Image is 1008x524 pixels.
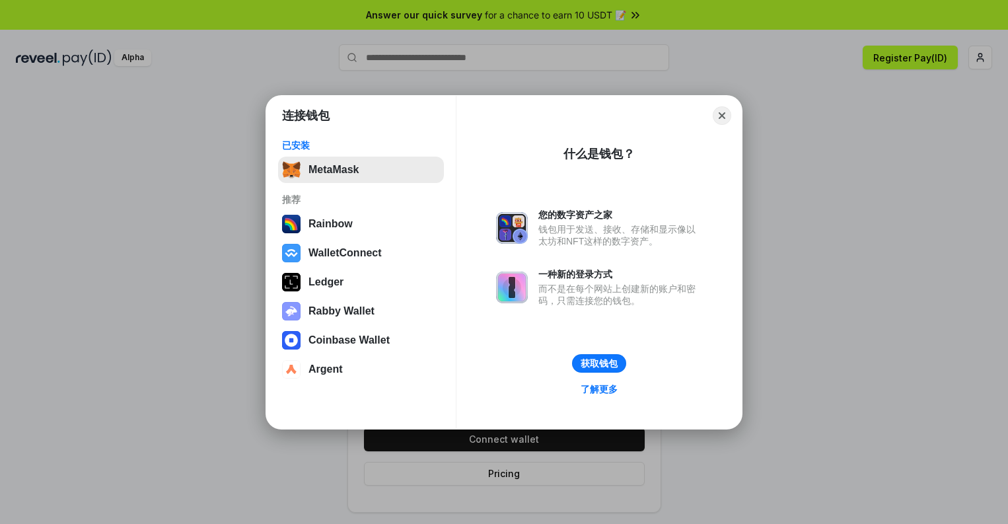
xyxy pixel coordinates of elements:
div: Argent [308,363,343,375]
div: 您的数字资产之家 [538,209,702,221]
div: MetaMask [308,164,359,176]
div: 钱包用于发送、接收、存储和显示像以太坊和NFT这样的数字资产。 [538,223,702,247]
img: svg+xml,%3Csvg%20xmlns%3D%22http%3A%2F%2Fwww.w3.org%2F2000%2Fsvg%22%20fill%3D%22none%22%20viewBox... [496,212,528,244]
div: 推荐 [282,194,440,206]
button: Rainbow [278,211,444,237]
button: Ledger [278,269,444,295]
div: WalletConnect [308,247,382,259]
button: Rabby Wallet [278,298,444,324]
img: svg+xml,%3Csvg%20xmlns%3D%22http%3A%2F%2Fwww.w3.org%2F2000%2Fsvg%22%20width%3D%2228%22%20height%3... [282,273,301,291]
button: 获取钱包 [572,354,626,373]
div: 一种新的登录方式 [538,268,702,280]
div: Rainbow [308,218,353,230]
button: Coinbase Wallet [278,327,444,354]
div: Coinbase Wallet [308,334,390,346]
img: svg+xml,%3Csvg%20xmlns%3D%22http%3A%2F%2Fwww.w3.org%2F2000%2Fsvg%22%20fill%3D%22none%22%20viewBox... [282,302,301,320]
div: Rabby Wallet [308,305,375,317]
img: svg+xml,%3Csvg%20width%3D%2228%22%20height%3D%2228%22%20viewBox%3D%220%200%2028%2028%22%20fill%3D... [282,360,301,379]
div: 了解更多 [581,383,618,395]
img: svg+xml,%3Csvg%20fill%3D%22none%22%20height%3D%2233%22%20viewBox%3D%220%200%2035%2033%22%20width%... [282,161,301,179]
div: Ledger [308,276,343,288]
div: 获取钱包 [581,357,618,369]
h1: 连接钱包 [282,108,330,124]
div: 已安装 [282,139,440,151]
img: svg+xml,%3Csvg%20xmlns%3D%22http%3A%2F%2Fwww.w3.org%2F2000%2Fsvg%22%20fill%3D%22none%22%20viewBox... [496,272,528,303]
div: 什么是钱包？ [563,146,635,162]
a: 了解更多 [573,381,626,398]
button: MetaMask [278,157,444,183]
img: svg+xml,%3Csvg%20width%3D%2228%22%20height%3D%2228%22%20viewBox%3D%220%200%2028%2028%22%20fill%3D... [282,244,301,262]
img: svg+xml,%3Csvg%20width%3D%22120%22%20height%3D%22120%22%20viewBox%3D%220%200%20120%20120%22%20fil... [282,215,301,233]
button: Argent [278,356,444,383]
div: 而不是在每个网站上创建新的账户和密码，只需连接您的钱包。 [538,283,702,307]
img: svg+xml,%3Csvg%20width%3D%2228%22%20height%3D%2228%22%20viewBox%3D%220%200%2028%2028%22%20fill%3D... [282,331,301,350]
button: Close [713,106,731,125]
button: WalletConnect [278,240,444,266]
